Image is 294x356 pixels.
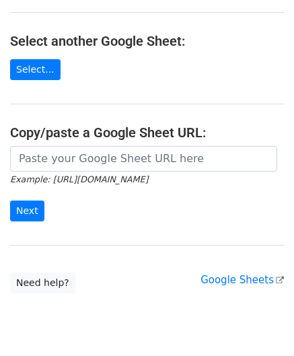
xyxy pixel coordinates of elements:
[10,201,44,221] input: Next
[10,146,277,172] input: Paste your Google Sheet URL here
[10,59,61,80] a: Select...
[200,274,284,286] a: Google Sheets
[10,174,148,184] small: Example: [URL][DOMAIN_NAME]
[10,124,284,141] h4: Copy/paste a Google Sheet URL:
[227,291,294,356] iframe: Chat Widget
[10,33,284,49] h4: Select another Google Sheet:
[10,273,75,293] a: Need help?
